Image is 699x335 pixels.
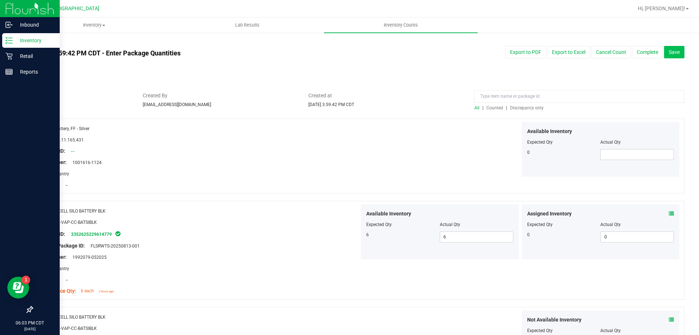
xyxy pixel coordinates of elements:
span: | [482,105,483,110]
span: Discrepancy only [510,105,544,110]
button: Cancel Count [591,46,631,58]
span: [DATE] 3:59:42 PM CDT [308,102,354,107]
span: Original Package ID: [38,243,85,249]
a: Inventory [17,17,171,33]
span: 1992079-052025 [69,255,107,260]
p: [DATE] [3,326,56,332]
a: 3352625229614779 [71,232,112,237]
iframe: Resource center [7,277,29,299]
span: ACC-VAP-CC-BATSIBLK [51,326,97,331]
span: Hi, [PERSON_NAME]! [638,5,685,11]
a: Discrepancy only [508,105,544,110]
a: Inventory Counts [324,17,477,33]
span: Expected Qty [366,222,392,227]
button: Export to PDF [505,46,546,58]
a: All [474,105,482,110]
p: 06:03 PM CDT [3,320,56,326]
span: Save [669,49,680,55]
span: [GEOGRAPHIC_DATA] [50,5,99,12]
span: Actual Qty [600,140,621,145]
button: Export to Excel [547,46,590,58]
div: Actual Qty [600,221,674,228]
p: Inbound [13,20,56,29]
span: Expected Qty [527,140,553,145]
span: In Sync [115,230,121,237]
div: Expected Qty [527,221,601,228]
span: Not Available Inventory [527,316,581,324]
span: | [506,105,507,110]
span: Created By [143,92,298,100]
span: Available Inventory [527,128,572,135]
span: All [474,105,479,110]
inline-svg: Inbound [5,21,13,28]
input: 6 [440,232,513,242]
inline-svg: Inventory [5,37,13,44]
span: CCELL SILO BATTERY BLK [55,209,106,214]
span: 1001616-1124 [69,160,102,165]
p: Inventory [13,36,56,45]
a: Lab Results [171,17,324,33]
button: Save [664,46,684,58]
span: Available Inventory [366,210,411,218]
iframe: Resource center unread badge [21,276,30,284]
span: 2 hours ago [99,290,114,293]
span: Assigned Inventory [527,210,572,218]
input: 0 [601,232,674,242]
span: -- [62,277,68,283]
div: 0 [527,231,601,238]
span: 3.49.11.165.431 [51,137,84,143]
span: Inventory Counts [374,22,428,28]
a: Counted [485,105,506,110]
h4: [DATE] 3:59:42 PM CDT - Enter Package Quantities [32,50,408,57]
span: Actual Qty [440,222,460,227]
span: -- [62,183,68,188]
button: Complete [632,46,663,58]
span: Lab Results [225,22,269,28]
span: Pantry [52,266,69,271]
span: Status [32,92,132,100]
inline-svg: Retail [5,52,13,60]
span: 6 [366,232,369,237]
input: Type item name or package id [474,90,684,103]
div: Actual Qty [600,327,674,334]
inline-svg: Reports [5,68,13,75]
p: Retail [13,52,56,61]
span: [EMAIL_ADDRESS][DOMAIN_NAME] [143,102,211,107]
div: Expected Qty [527,327,601,334]
span: 6 each [81,288,94,293]
span: FLSRWTS-20250813-001 [87,244,140,249]
a: -- [71,149,75,154]
span: CCELL SILO BATTERY BLK [55,315,106,320]
span: Counted [486,105,503,110]
span: Created at [308,92,463,100]
span: Inventory [18,22,170,28]
span: Battery, FF - Silver [55,126,90,131]
span: ACC-VAP-CC-BATSIBLK [51,220,97,225]
span: 0 [527,150,530,155]
p: Reports [13,67,56,76]
span: Pantry [52,171,69,176]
